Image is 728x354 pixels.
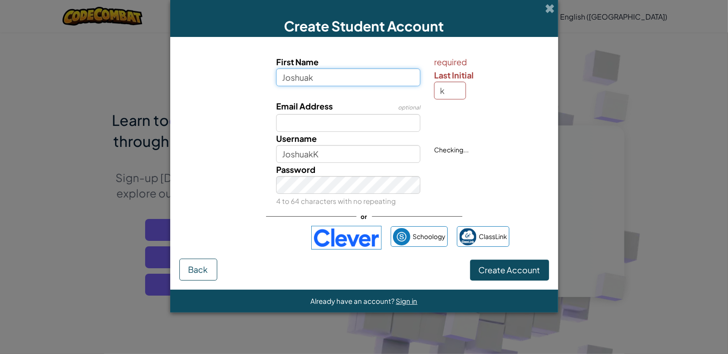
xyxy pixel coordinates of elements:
[276,164,315,175] span: Password
[311,297,396,305] span: Already have an account?
[179,259,217,281] button: Back
[189,264,208,275] span: Back
[276,57,319,67] span: First Name
[434,70,474,80] span: Last Initial
[276,101,333,111] span: Email Address
[434,55,547,68] span: required
[393,228,410,245] img: schoology.png
[356,210,372,223] span: or
[276,133,317,144] span: Username
[479,265,540,275] span: Create Account
[276,197,396,205] small: 4 to 64 characters with no repeating
[311,226,382,250] img: clever-logo-blue.png
[396,297,418,305] a: Sign in
[284,17,444,35] span: Create Student Account
[398,104,420,111] span: optional
[479,230,507,243] span: ClassLink
[470,260,549,281] button: Create Account
[459,228,477,245] img: classlink-logo-small.png
[413,230,445,243] span: Schoology
[214,228,307,248] iframe: Sign in with Google Button
[434,146,469,154] span: Checking...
